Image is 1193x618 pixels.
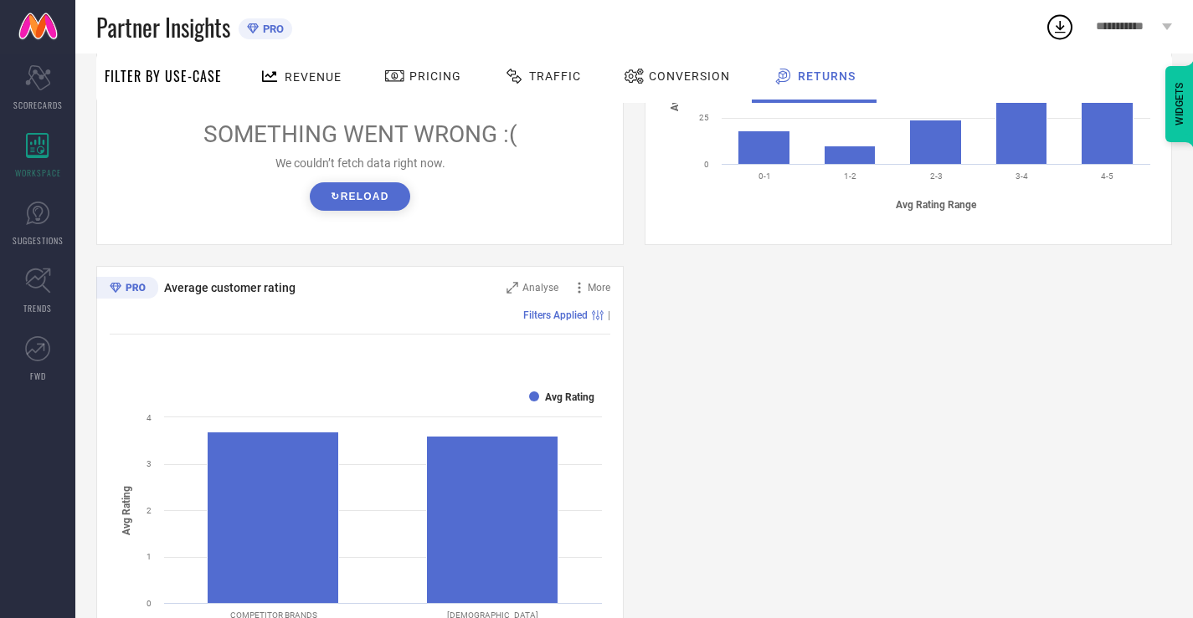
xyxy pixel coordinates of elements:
text: 4 [147,413,152,422]
span: Analyse [522,282,558,294]
span: PRO [259,23,284,35]
span: WORKSPACE [15,166,61,179]
text: 0-1 [758,171,771,181]
span: SCORECARDS [13,99,63,111]
text: 0 [147,599,152,608]
text: 2-3 [930,171,943,181]
text: 3-4 [1016,171,1028,181]
svg: Zoom [507,282,518,294]
text: 25 [699,113,709,122]
span: FWD [30,370,46,382]
span: | [608,309,610,321]
span: Returns [798,69,856,83]
span: Filters Applied [523,309,588,321]
span: Pricing [409,69,461,83]
span: SOMETHING WENT WRONG :( [203,120,517,148]
span: SUGGESTIONS [13,234,64,247]
span: TRENDS [23,302,52,314]
text: 2 [147,506,152,515]
button: ↻Reload [310,182,409,211]
text: 4-5 [1101,171,1113,181]
span: More [588,282,610,294]
tspan: Avg Rating Range [669,30,681,111]
text: 1-2 [844,171,856,181]
span: Traffic [529,69,581,83]
span: Average customer rating [164,281,296,294]
span: Filter By Use-Case [105,66,222,86]
tspan: Avg Rating [121,485,132,534]
span: Conversion [649,69,730,83]
tspan: Avg Rating Range [896,199,977,211]
span: Revenue [285,70,342,84]
div: Open download list [1045,12,1075,42]
text: 3 [147,459,152,468]
span: Partner Insights [96,10,230,44]
text: 0 [704,160,709,169]
text: 1 [147,552,152,561]
span: We couldn’t fetch data right now. [275,156,445,170]
div: Premium [96,277,158,302]
text: Avg Rating [545,391,594,403]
